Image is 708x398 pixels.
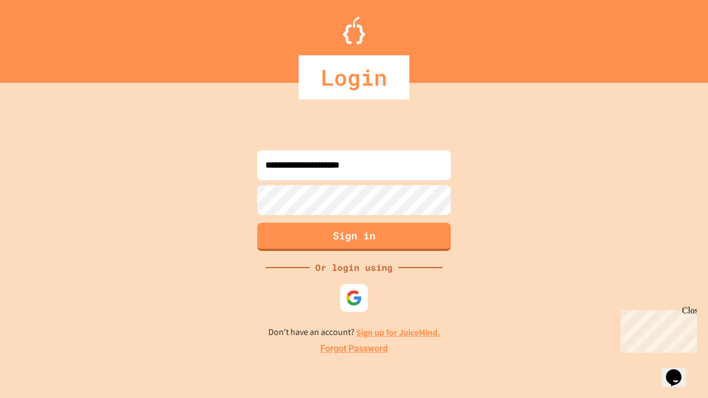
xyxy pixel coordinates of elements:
p: Don't have an account? [268,326,440,339]
div: Chat with us now!Close [4,4,76,70]
div: Or login using [310,261,398,274]
a: Forgot Password [320,342,388,355]
iframe: chat widget [662,354,697,387]
img: Logo.svg [343,17,365,44]
img: google-icon.svg [346,290,362,306]
iframe: chat widget [616,306,697,353]
button: Sign in [257,223,451,251]
div: Login [299,55,409,99]
a: Sign up for JuiceMind. [356,327,440,338]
